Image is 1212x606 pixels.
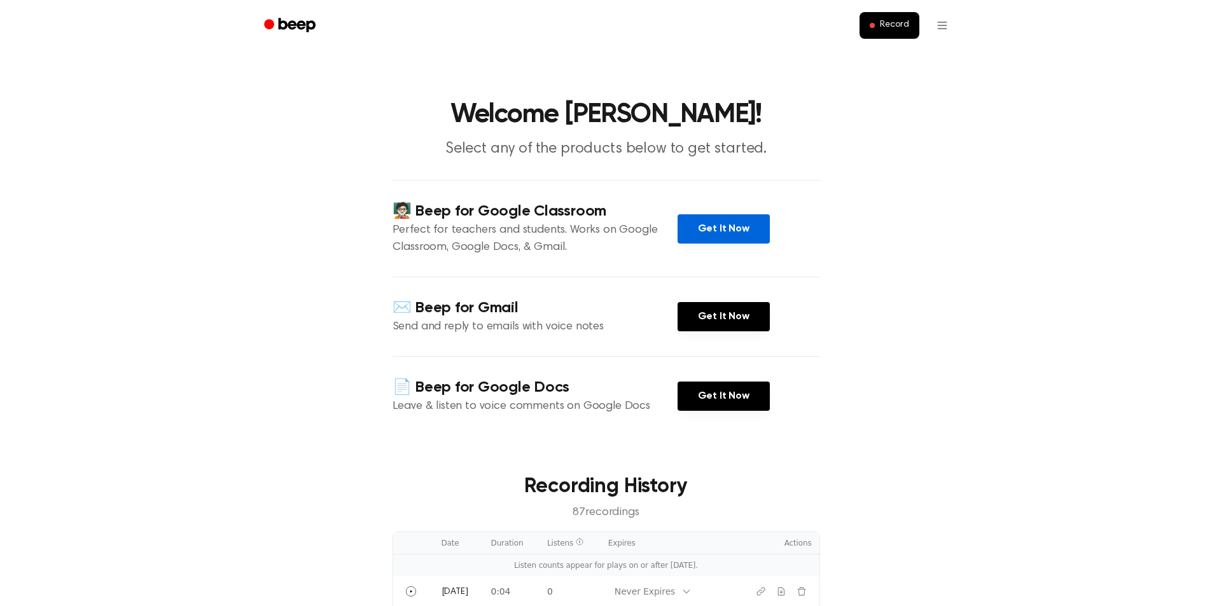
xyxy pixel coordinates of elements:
p: Leave & listen to voice comments on Google Docs [393,398,678,415]
th: Expires [601,532,718,554]
th: Date [434,532,484,554]
h4: ✉️ Beep for Gmail [393,298,678,319]
button: Delete recording [791,581,812,602]
a: Get It Now [678,302,770,331]
a: Beep [255,13,327,38]
th: Duration [484,532,540,554]
button: Copy link [751,581,771,602]
p: Select any of the products below to get started. [362,139,851,160]
a: Get It Now [678,214,770,244]
button: Play [401,581,421,602]
h3: Recording History [413,471,800,502]
th: Listens [540,532,601,554]
h4: 📄 Beep for Google Docs [393,377,678,398]
span: Listen count reflects other listeners and records at most one play per listener per hour. It excl... [576,538,583,546]
button: Download recording [771,581,791,602]
button: Record [860,12,919,39]
p: Send and reply to emails with voice notes [393,319,678,336]
p: 87 recording s [413,504,800,521]
span: Record [880,20,909,31]
h1: Welcome [PERSON_NAME]! [281,102,932,128]
a: Get It Now [678,382,770,411]
button: Open menu [927,10,958,41]
span: [DATE] [442,588,468,596]
h4: 🧑🏻‍🏫 Beep for Google Classroom [393,201,678,222]
p: Perfect for teachers and students. Works on Google Classroom, Google Docs, & Gmail. [393,222,678,256]
th: Actions [718,532,819,554]
td: Listen counts appear for plays on or after [DATE]. [393,554,819,577]
div: Never Expires [615,585,675,598]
